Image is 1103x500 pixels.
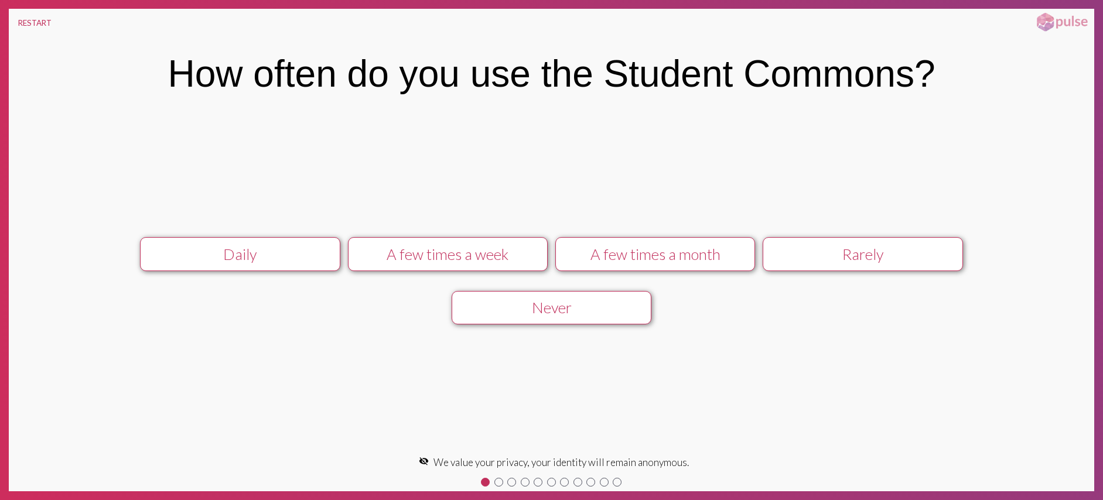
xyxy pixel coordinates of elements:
button: Never [452,291,652,325]
div: A few times a month [566,245,745,263]
button: Daily [140,237,340,271]
div: A few times a week [358,245,537,263]
div: Rarely [773,245,952,263]
div: Daily [151,245,329,263]
div: How often do you use the Student Commons? [168,52,935,95]
button: Rarely [763,237,963,271]
div: Never [462,299,641,316]
mat-icon: visibility_off [419,456,429,466]
span: We value your privacy, your identity will remain anonymous. [433,456,689,468]
button: A few times a month [555,237,756,271]
button: A few times a week [348,237,548,271]
img: pulsehorizontalsmall.png [1033,12,1091,33]
button: RESTART [9,9,61,37]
